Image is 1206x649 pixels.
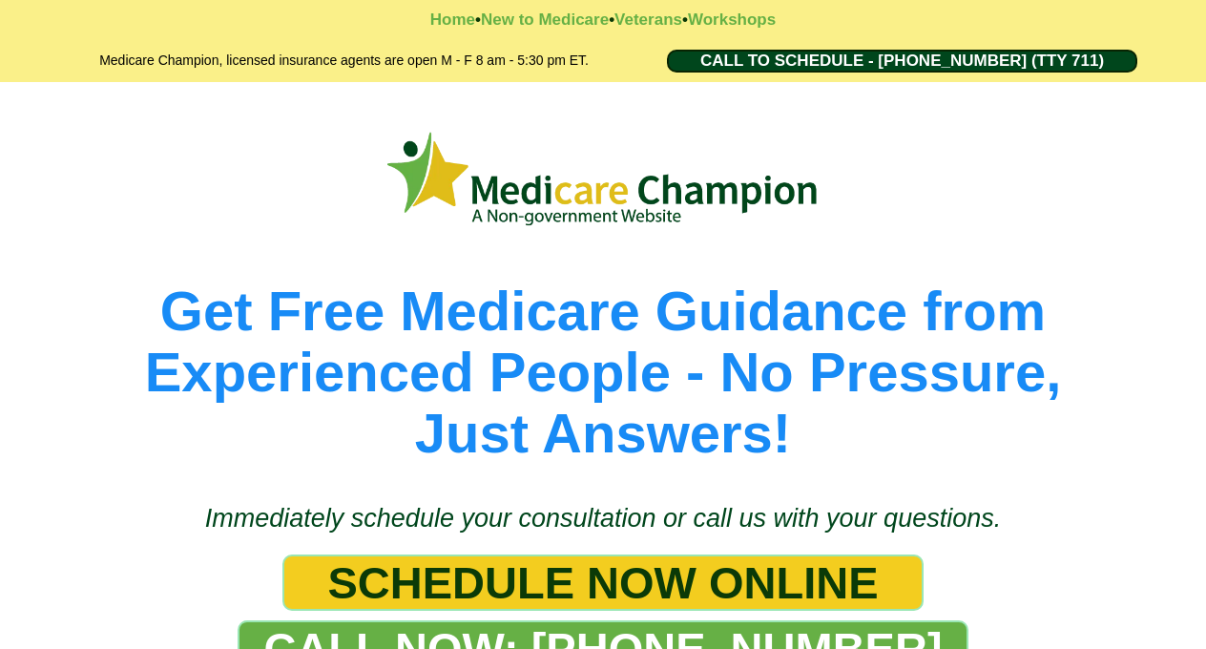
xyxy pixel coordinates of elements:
a: Workshops [688,10,776,29]
span: Immediately schedule your consultation or call us with your questions. [205,504,1001,533]
strong: • [682,10,688,29]
a: New to Medicare [481,10,609,29]
strong: • [475,10,481,29]
strong: • [609,10,614,29]
a: Veterans [614,10,682,29]
span: Get Free Medicare Guidance from Experienced People - No Pressure, [145,280,1062,403]
a: SCHEDULE NOW ONLINE [282,555,923,611]
span: CALL TO SCHEDULE - [PHONE_NUMBER] (TTY 711) [700,52,1104,71]
span: Just Answers! [415,402,791,464]
a: CALL TO SCHEDULE - 1-888-344-8881 (TTY 711) [667,50,1137,73]
span: SCHEDULE NOW ONLINE [327,556,878,609]
a: Home [430,10,475,29]
h2: Medicare Champion, licensed insurance agents are open M - F 8 am - 5:30 pm ET. [50,50,638,73]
